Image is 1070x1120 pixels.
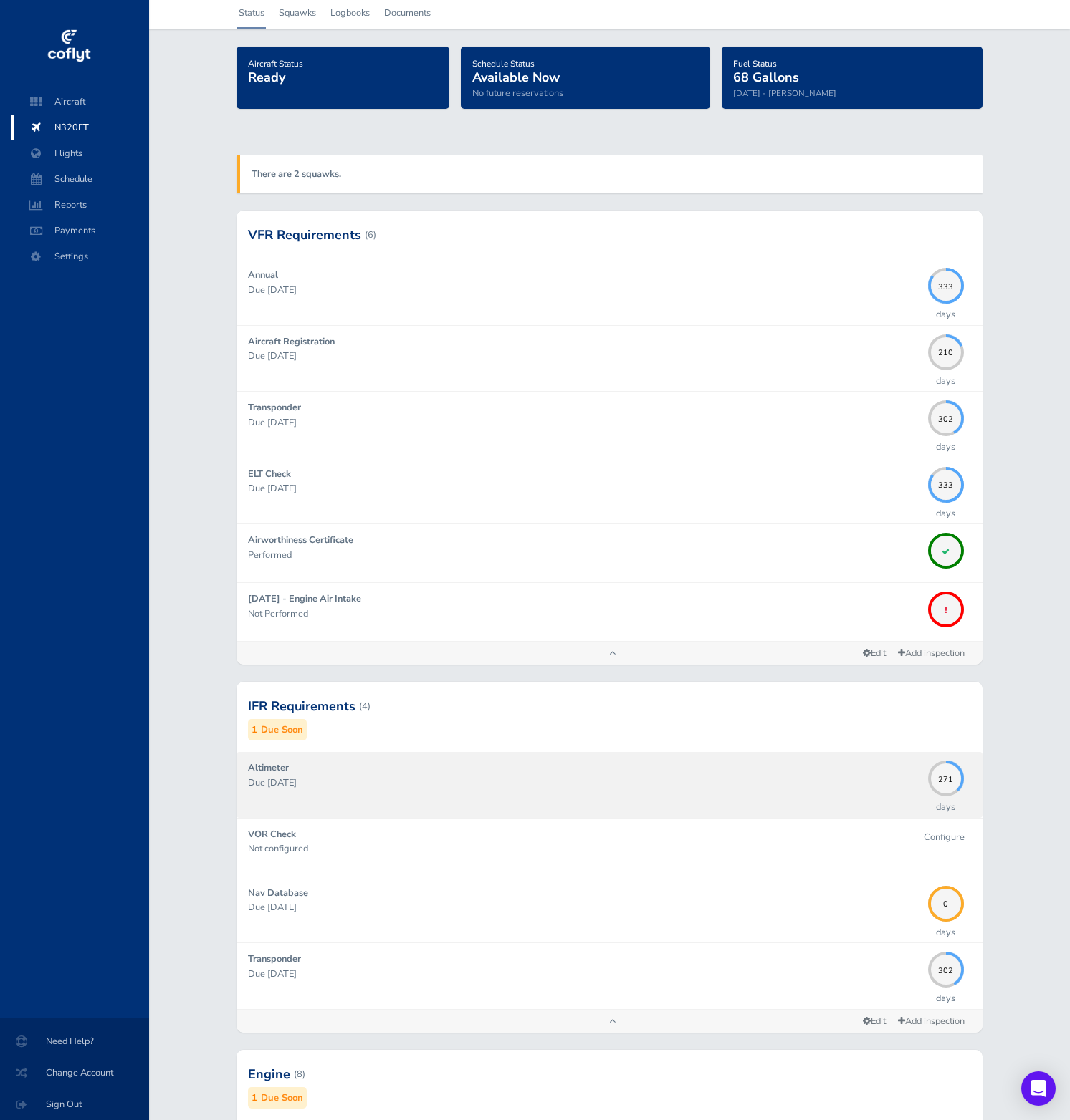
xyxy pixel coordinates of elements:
p: Due [DATE] [248,415,921,430]
span: Edit [863,647,886,660]
span: N320ET [26,115,135,140]
a: Aircraft Registration Due [DATE] 210days [237,326,983,391]
p: days [936,991,955,1005]
strong: Transponder [248,401,301,414]
p: days [936,925,955,940]
a: Nav Database Due [DATE] 0days [237,877,983,942]
img: coflyt logo [45,25,92,68]
strong: Airworthiness Certificate [248,534,353,546]
p: days [936,506,955,521]
strong: Annual [248,269,278,281]
strong: Transponder [248,952,301,965]
p: Due [DATE] [248,900,921,914]
a: VOR Check Not configured Configure [237,819,983,877]
span: Schedule Status [472,58,535,69]
a: Add inspection [892,1011,971,1032]
span: 302 [928,964,964,972]
span: Sign Out [17,1091,132,1117]
p: Due [DATE] [248,349,921,363]
span: Flights [26,140,135,166]
p: days [936,307,955,322]
a: ELT Check Due [DATE] 333days [237,458,983,523]
p: Due [DATE] [248,481,921,496]
a: Transponder Due [DATE] 302days [237,392,983,457]
small: [DATE] - [PERSON_NAME] [733,87,836,99]
p: days [936,800,955,814]
span: Aircraft Status [248,58,303,69]
span: Ready [248,69,285,86]
span: Change Account [17,1060,132,1086]
p: Not configured [248,841,917,856]
span: Aircraft [26,89,135,115]
p: days [936,440,955,454]
span: 68 Gallons [733,69,799,86]
a: Altimeter Due [DATE] 271days [237,752,983,817]
a: Schedule StatusAvailable Now [472,54,560,87]
span: Payments [26,218,135,243]
span: Available Now [472,69,560,86]
a: Transponder Due [DATE] 302days [237,943,983,1008]
span: 271 [928,773,964,781]
a: There are 2 squawks. [252,168,341,180]
span: Fuel Status [733,58,777,69]
p: Due [DATE] [248,283,921,297]
strong: [DATE] - Engine Air Intake [248,592,361,605]
div: Open Intercom Messenger [1021,1071,1056,1106]
strong: VOR Check [248,828,296,841]
strong: Nav Database [248,887,308,899]
span: Settings [26,243,135,269]
p: Due [DATE] [248,776,921,790]
span: Schedule [26,166,135,192]
a: Airworthiness Certificate Performed [237,524,983,582]
a: Edit [857,644,892,663]
a: [DATE] - Engine Air Intake Not Performed [237,583,983,641]
p: days [936,374,955,388]
a: Add inspection [892,643,971,664]
p: Performed [248,548,921,562]
span: Edit [863,1015,886,1028]
span: 333 [928,280,964,288]
span: 210 [928,347,964,354]
span: 302 [928,412,964,420]
p: Not Performed [248,607,921,621]
small: Due Soon [261,1091,303,1106]
span: No future reservations [472,87,563,100]
span: Need Help? [17,1028,132,1054]
strong: Altimeter [248,761,289,774]
a: Edit [857,1012,892,1031]
span: 0 [928,898,964,906]
a: Annual Due [DATE] 333days [237,259,983,324]
span: 333 [928,479,964,487]
button: Configure [917,827,971,848]
strong: ELT Check [248,468,291,481]
strong: Aircraft Registration [248,335,335,348]
p: Due [DATE] [248,967,921,981]
small: Due Soon [261,723,303,738]
span: Reports [26,192,135,218]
